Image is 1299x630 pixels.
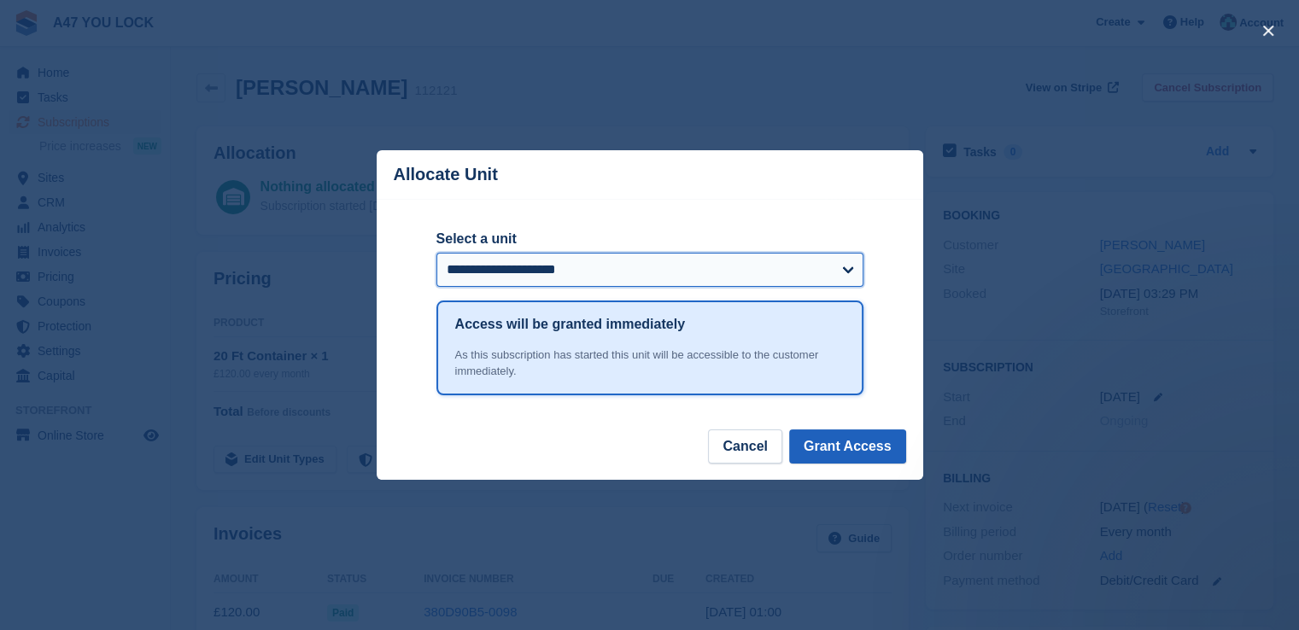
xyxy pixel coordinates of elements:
[436,229,863,249] label: Select a unit
[789,429,906,464] button: Grant Access
[394,165,498,184] p: Allocate Unit
[708,429,781,464] button: Cancel
[455,347,845,380] div: As this subscription has started this unit will be accessible to the customer immediately.
[455,314,685,335] h1: Access will be granted immediately
[1255,17,1282,44] button: close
